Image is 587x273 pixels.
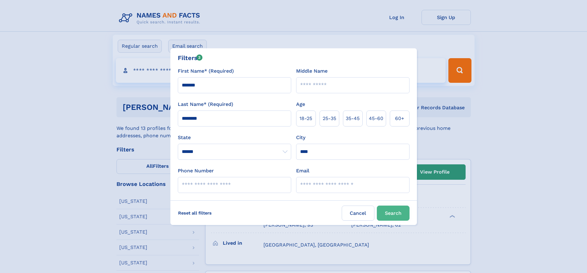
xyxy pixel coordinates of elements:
[377,206,410,221] button: Search
[369,115,383,122] span: 45‑60
[178,167,214,175] label: Phone Number
[296,167,309,175] label: Email
[178,101,233,108] label: Last Name* (Required)
[323,115,336,122] span: 25‑35
[300,115,312,122] span: 18‑25
[346,115,360,122] span: 35‑45
[174,206,216,220] label: Reset all filters
[296,101,305,108] label: Age
[296,67,328,75] label: Middle Name
[296,134,305,141] label: City
[178,53,203,62] div: Filters
[178,67,234,75] label: First Name* (Required)
[342,206,374,221] label: Cancel
[178,134,291,141] label: State
[395,115,404,122] span: 60+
